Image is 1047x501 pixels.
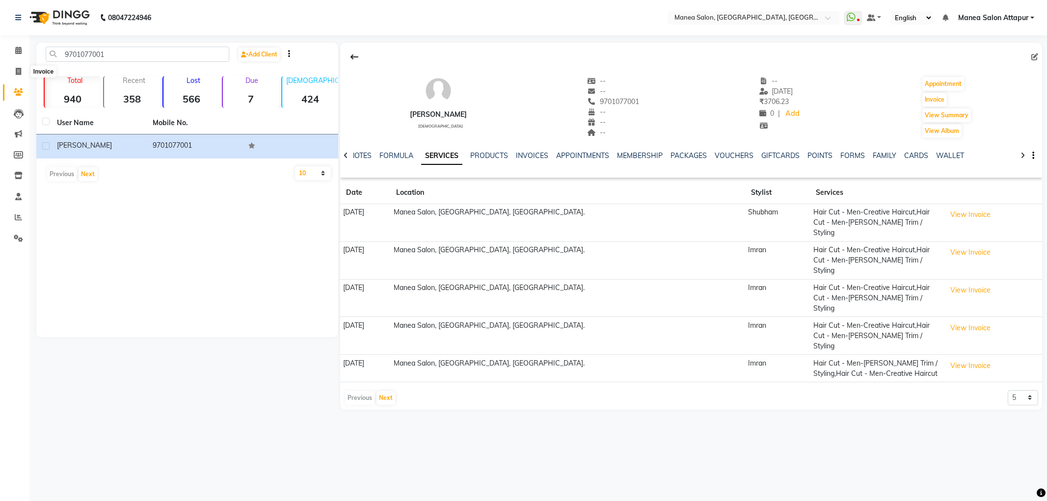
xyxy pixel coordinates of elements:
a: SERVICES [421,147,462,165]
button: Next [79,167,97,181]
button: View Invoice [946,283,995,298]
p: [DEMOGRAPHIC_DATA] [286,76,339,85]
td: Manea Salon, [GEOGRAPHIC_DATA], [GEOGRAPHIC_DATA]. [390,355,745,382]
input: Search by Name/Mobile/Email/Code [46,47,229,62]
a: FAMILY [873,151,896,160]
span: [PERSON_NAME] [57,141,112,150]
td: Hair Cut - Men-Creative Haircut,Hair Cut - Men-[PERSON_NAME] Trim / Styling [810,279,942,317]
span: -- [587,118,606,127]
p: Due [225,76,279,85]
td: Manea Salon, [GEOGRAPHIC_DATA], [GEOGRAPHIC_DATA]. [390,317,745,355]
strong: 424 [282,93,339,105]
p: Lost [167,76,220,85]
b: 08047224946 [108,4,151,31]
button: Invoice [922,93,947,106]
a: CARDS [904,151,928,160]
span: -- [587,107,606,116]
th: Mobile No. [147,112,242,134]
a: APPOINTMENTS [556,151,609,160]
th: Date [340,182,391,204]
a: WALLET [936,151,964,160]
button: View Invoice [946,358,995,373]
span: Manea Salon Attapur [958,13,1028,23]
td: Hair Cut - Men-[PERSON_NAME] Trim / Styling,Hair Cut - Men-Creative Haircut [810,355,942,382]
button: View Summary [922,108,971,122]
div: Invoice [31,66,56,78]
td: Hair Cut - Men-Creative Haircut,Hair Cut - Men-[PERSON_NAME] Trim / Styling [810,204,942,242]
span: -- [587,87,606,96]
button: Next [376,391,395,405]
span: -- [759,77,778,85]
button: View Invoice [946,245,995,260]
td: Hair Cut - Men-Creative Haircut,Hair Cut - Men-[PERSON_NAME] Trim / Styling [810,241,942,279]
span: | [778,108,780,119]
a: PACKAGES [671,151,707,160]
a: MEMBERSHIP [617,151,663,160]
p: Total [49,76,101,85]
td: Imran [745,317,810,355]
td: Manea Salon, [GEOGRAPHIC_DATA], [GEOGRAPHIC_DATA]. [390,279,745,317]
span: 3706.23 [759,97,789,106]
img: avatar [424,76,453,105]
th: Location [390,182,745,204]
td: Shubham [745,204,810,242]
strong: 940 [45,93,101,105]
td: [DATE] [340,355,391,382]
a: INVOICES [516,151,548,160]
span: -- [587,128,606,137]
td: Imran [745,241,810,279]
button: View Album [922,124,962,138]
div: Back to Client [344,48,365,66]
td: Imran [745,355,810,382]
button: View Invoice [946,207,995,222]
a: PRODUCTS [470,151,508,160]
td: 9701077001 [147,134,242,158]
p: Recent [108,76,161,85]
span: [DATE] [759,87,793,96]
div: [PERSON_NAME] [410,109,467,120]
td: Hair Cut - Men-Creative Haircut,Hair Cut - Men-[PERSON_NAME] Trim / Styling [810,317,942,355]
td: [DATE] [340,317,391,355]
a: Add Client [239,48,280,61]
th: Stylist [745,182,810,204]
a: POINTS [807,151,832,160]
span: 9701077001 [587,97,639,106]
button: View Invoice [946,320,995,336]
td: [DATE] [340,204,391,242]
strong: 7 [223,93,279,105]
strong: 566 [163,93,220,105]
a: GIFTCARDS [761,151,800,160]
a: FORMS [840,151,865,160]
td: [DATE] [340,279,391,317]
th: Services [810,182,942,204]
a: NOTES [349,151,372,160]
th: User Name [51,112,147,134]
td: Manea Salon, [GEOGRAPHIC_DATA], [GEOGRAPHIC_DATA]. [390,204,745,242]
a: FORMULA [379,151,413,160]
strong: 358 [104,93,161,105]
span: 0 [759,109,774,118]
button: Appointment [922,77,964,91]
span: ₹ [759,97,764,106]
td: [DATE] [340,241,391,279]
span: [DEMOGRAPHIC_DATA] [418,124,463,129]
td: Manea Salon, [GEOGRAPHIC_DATA], [GEOGRAPHIC_DATA]. [390,241,745,279]
a: VOUCHERS [715,151,753,160]
span: -- [587,77,606,85]
a: Add [784,107,801,121]
td: Imran [745,279,810,317]
img: logo [25,4,92,31]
